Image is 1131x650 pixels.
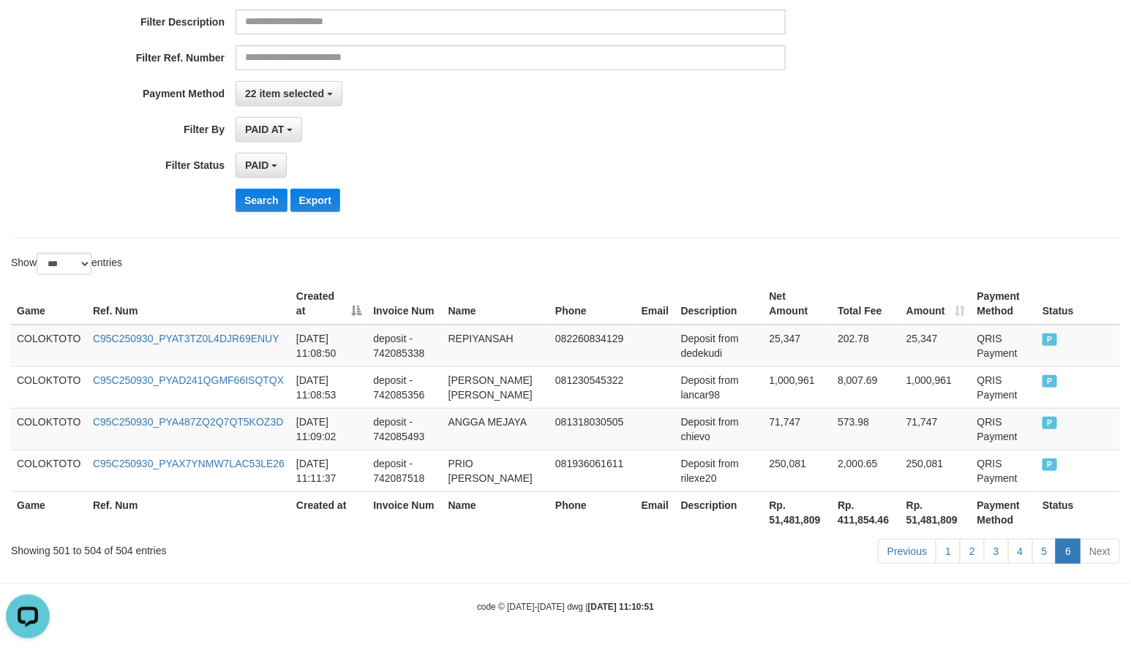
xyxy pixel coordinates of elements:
[1042,417,1057,429] span: PAID
[675,325,764,367] td: Deposit from dedekudi
[901,283,972,325] th: Amount: activate to sort column ascending
[11,325,87,367] td: COLOKTOTO
[636,283,675,325] th: Email
[960,539,985,564] a: 2
[675,366,764,408] td: Deposit from lancar98
[367,450,442,491] td: deposit - 742087518
[443,450,549,491] td: PRIO [PERSON_NAME]
[367,366,442,408] td: deposit - 742085356
[1032,539,1057,564] a: 5
[901,491,972,533] th: Rp. 51,481,809
[236,189,288,212] button: Search
[1008,539,1033,564] a: 4
[290,450,367,491] td: [DATE] 11:11:37
[764,366,833,408] td: 1,000,961
[832,366,901,408] td: 8,007.69
[11,408,87,450] td: COLOKTOTO
[367,408,442,450] td: deposit - 742085493
[832,491,901,533] th: Rp. 411,854.46
[832,408,901,450] td: 573.98
[984,539,1009,564] a: 3
[443,283,549,325] th: Name
[675,450,764,491] td: Deposit from rilexe20
[764,450,833,491] td: 250,081
[236,81,342,106] button: 22 item selected
[675,283,764,325] th: Description
[832,450,901,491] td: 2,000.65
[11,366,87,408] td: COLOKTOTO
[972,325,1037,367] td: QRIS Payment
[443,408,549,450] td: ANGGA MEJAYA
[367,283,442,325] th: Invoice Num
[764,491,833,533] th: Rp. 51,481,809
[764,325,833,367] td: 25,347
[936,539,961,564] a: 1
[11,537,460,558] div: Showing 501 to 504 of 504 entries
[549,450,636,491] td: 081936061611
[11,450,87,491] td: COLOKTOTO
[93,374,284,386] a: C95C250930_PYAD241QGMF66ISQTQX
[87,283,290,325] th: Ref. Num
[675,491,764,533] th: Description
[1042,458,1057,471] span: PAID
[832,283,901,325] th: Total Fee
[443,491,549,533] th: Name
[636,491,675,533] th: Email
[477,602,654,612] small: code © [DATE]-[DATE] dwg |
[972,283,1037,325] th: Payment Method
[93,333,279,344] a: C95C250930_PYAT3TZ0L4DJR69ENUY
[972,408,1037,450] td: QRIS Payment
[11,491,87,533] th: Game
[549,283,636,325] th: Phone
[1042,333,1057,346] span: PAID
[245,124,284,135] span: PAID AT
[290,408,367,450] td: [DATE] 11:09:02
[1042,375,1057,388] span: PAID
[1037,491,1120,533] th: Status
[549,408,636,450] td: 081318030505
[367,491,442,533] th: Invoice Num
[901,325,972,367] td: 25,347
[1037,283,1120,325] th: Status
[245,159,268,171] span: PAID
[367,325,442,367] td: deposit - 742085338
[901,450,972,491] td: 250,081
[37,253,91,275] select: Showentries
[832,325,901,367] td: 202.78
[1056,539,1081,564] a: 6
[443,325,549,367] td: REPIYANSAH
[878,539,936,564] a: Previous
[6,6,50,50] button: Open LiveChat chat widget
[11,283,87,325] th: Game
[93,458,285,469] a: C95C250930_PYAX7YNMW7LAC53LE26
[549,366,636,408] td: 081230545322
[290,189,340,212] button: Export
[443,366,549,408] td: [PERSON_NAME] [PERSON_NAME]
[245,88,324,99] span: 22 item selected
[972,366,1037,408] td: QRIS Payment
[290,366,367,408] td: [DATE] 11:08:53
[236,117,302,142] button: PAID AT
[290,491,367,533] th: Created at
[236,153,287,178] button: PAID
[675,408,764,450] td: Deposit from chievo
[87,491,290,533] th: Ref. Num
[901,366,972,408] td: 1,000,961
[11,253,122,275] label: Show entries
[972,491,1037,533] th: Payment Method
[93,416,283,428] a: C95C250930_PYA487ZQ2Q7QT5KOZ3D
[549,491,636,533] th: Phone
[764,283,833,325] th: Net Amount
[588,602,654,612] strong: [DATE] 11:10:51
[290,283,367,325] th: Created at: activate to sort column descending
[290,325,367,367] td: [DATE] 11:08:50
[549,325,636,367] td: 082260834129
[972,450,1037,491] td: QRIS Payment
[901,408,972,450] td: 71,747
[764,408,833,450] td: 71,747
[1080,539,1120,564] a: Next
